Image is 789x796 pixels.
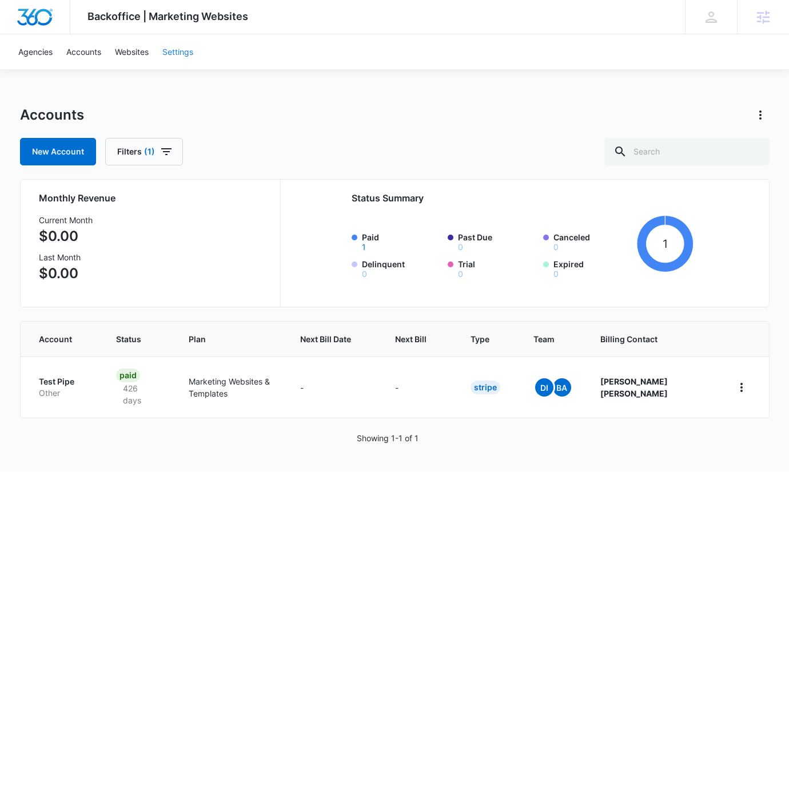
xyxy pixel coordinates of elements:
span: Type [471,333,489,345]
span: Next Bill Date [300,333,351,345]
h3: Last Month [39,251,93,263]
h1: Accounts [20,106,84,124]
label: Paid [362,231,441,251]
label: Past Due [458,231,537,251]
label: Canceled [553,231,632,251]
p: $0.00 [39,263,93,284]
a: Agencies [11,34,59,69]
span: BA [553,378,571,397]
label: Expired [553,258,632,278]
tspan: 1 [663,237,668,251]
td: - [381,357,457,418]
td: - [286,357,381,418]
p: Test Pipe [39,376,89,387]
div: Stripe [471,381,500,394]
span: Plan [189,333,272,345]
p: Marketing Websites & Templates [189,375,272,399]
h2: Status Summary [352,191,693,205]
h2: Monthly Revenue [39,191,267,205]
span: Account [39,333,72,345]
button: Filters(1) [105,138,183,165]
button: Actions [751,106,770,124]
span: Team [533,333,556,345]
a: New Account [20,138,96,165]
span: DI [535,378,553,397]
button: home [732,378,751,397]
span: Billing Contact [600,333,705,345]
span: (1) [144,148,155,156]
h3: Current Month [39,214,93,226]
label: Delinquent [362,258,441,278]
label: Trial [458,258,537,278]
p: 426 days [116,382,162,406]
span: Status [116,333,145,345]
strong: [PERSON_NAME] [PERSON_NAME] [600,377,668,398]
a: Accounts [59,34,108,69]
p: Other [39,387,89,399]
a: Settings [156,34,200,69]
span: Backoffice | Marketing Websites [87,10,248,22]
p: $0.00 [39,226,93,247]
div: Paid [116,369,140,382]
button: Paid [362,243,366,251]
a: Websites [108,34,156,69]
a: Test PipeOther [39,376,89,398]
input: Search [604,138,770,165]
p: Showing 1-1 of 1 [357,432,419,444]
span: Next Bill [395,333,427,345]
